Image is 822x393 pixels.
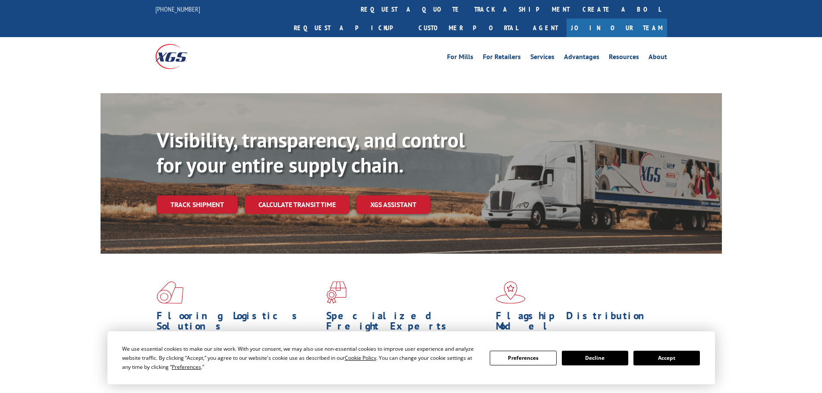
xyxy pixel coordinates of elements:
[172,363,201,371] span: Preferences
[524,19,567,37] a: Agent
[412,19,524,37] a: Customer Portal
[483,53,521,63] a: For Retailers
[157,126,465,178] b: Visibility, transparency, and control for your entire supply chain.
[633,351,700,365] button: Accept
[496,311,659,336] h1: Flagship Distribution Model
[287,19,412,37] a: Request a pickup
[356,195,430,214] a: XGS ASSISTANT
[157,281,183,304] img: xgs-icon-total-supply-chain-intelligence-red
[326,311,489,336] h1: Specialized Freight Experts
[490,351,556,365] button: Preferences
[157,311,320,336] h1: Flooring Logistics Solutions
[562,351,628,365] button: Decline
[345,354,376,362] span: Cookie Policy
[107,331,715,384] div: Cookie Consent Prompt
[245,195,350,214] a: Calculate transit time
[157,195,238,214] a: Track shipment
[567,19,667,37] a: Join Our Team
[496,281,526,304] img: xgs-icon-flagship-distribution-model-red
[564,53,599,63] a: Advantages
[122,344,479,371] div: We use essential cookies to make our site work. With your consent, we may also use non-essential ...
[155,5,200,13] a: [PHONE_NUMBER]
[447,53,473,63] a: For Mills
[649,53,667,63] a: About
[530,53,554,63] a: Services
[326,281,346,304] img: xgs-icon-focused-on-flooring-red
[609,53,639,63] a: Resources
